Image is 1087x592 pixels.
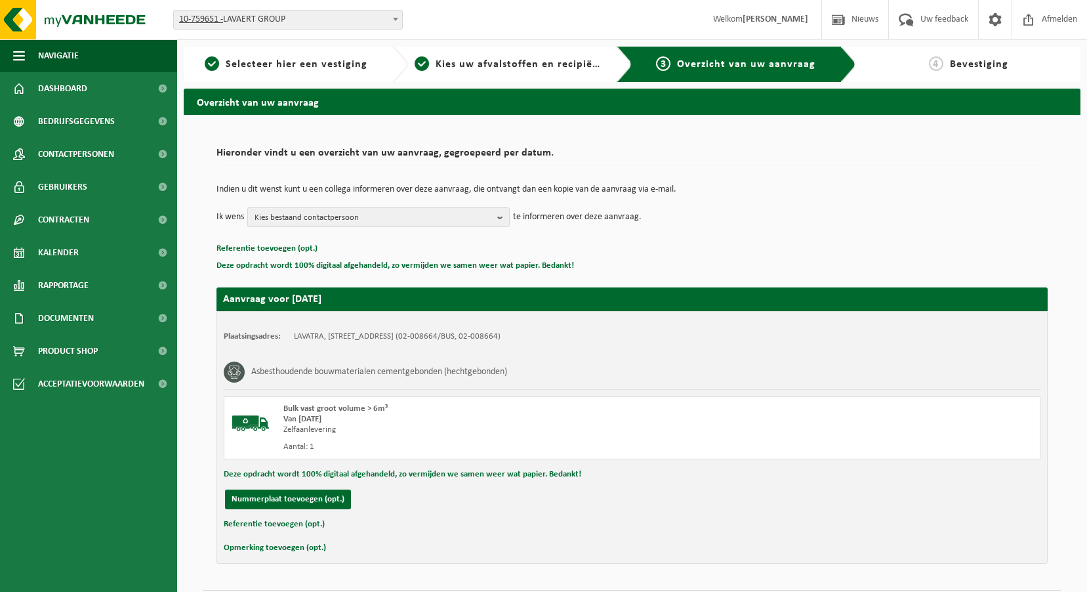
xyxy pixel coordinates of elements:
div: Aantal: 1 [283,442,685,452]
strong: Plaatsingsadres: [224,332,281,341]
span: Contactpersonen [38,138,114,171]
span: Acceptatievoorwaarden [38,368,144,400]
span: 4 [929,56,943,71]
span: Kies bestaand contactpersoon [255,208,492,228]
span: 3 [656,56,670,71]
span: 1 [205,56,219,71]
button: Deze opdracht wordt 100% digitaal afgehandeld, zo vermijden we samen weer wat papier. Bedankt! [224,466,581,483]
span: Navigatie [38,39,79,72]
span: Kalender [38,236,79,269]
span: Gebruikers [38,171,87,203]
button: Nummerplaat toevoegen (opt.) [225,490,351,509]
h2: Hieronder vindt u een overzicht van uw aanvraag, gegroepeerd per datum. [216,148,1048,165]
span: Kies uw afvalstoffen en recipiënten [436,59,616,70]
span: Overzicht van uw aanvraag [677,59,815,70]
p: Ik wens [216,207,244,227]
span: Product Shop [38,335,98,368]
span: Selecteer hier een vestiging [226,59,367,70]
button: Referentie toevoegen (opt.) [216,240,318,257]
img: BL-SO-LV.png [231,404,270,443]
span: Bedrijfsgegevens [38,105,115,138]
span: Contracten [38,203,89,236]
tcxspan: Call 10-759651 - via 3CX [179,14,223,24]
span: 10-759651 - LAVAERT GROUP [174,11,402,29]
span: Documenten [38,302,94,335]
strong: Van [DATE] [283,415,321,423]
h2: Overzicht van uw aanvraag [184,89,1080,114]
span: 10-759651 - LAVAERT GROUP [173,10,403,30]
span: Rapportage [38,269,89,302]
span: Bevestiging [950,59,1008,70]
button: Opmerking toevoegen (opt.) [224,539,326,557]
span: 2 [415,56,429,71]
div: Zelfaanlevering [283,425,685,435]
h3: Asbesthoudende bouwmaterialen cementgebonden (hechtgebonden) [251,362,507,383]
strong: [PERSON_NAME] [743,14,808,24]
button: Referentie toevoegen (opt.) [224,516,325,533]
button: Deze opdracht wordt 100% digitaal afgehandeld, zo vermijden we samen weer wat papier. Bedankt! [216,257,574,274]
p: te informeren over deze aanvraag. [513,207,642,227]
span: Bulk vast groot volume > 6m³ [283,404,388,413]
a: 1Selecteer hier een vestiging [190,56,382,72]
iframe: chat widget [7,563,219,592]
a: 2Kies uw afvalstoffen en recipiënten [415,56,606,72]
button: Kies bestaand contactpersoon [247,207,510,227]
span: Dashboard [38,72,87,105]
td: LAVATRA, [STREET_ADDRESS] (02-008664/BUS, 02-008664) [294,331,501,342]
strong: Aanvraag voor [DATE] [223,294,321,305]
p: Indien u dit wenst kunt u een collega informeren over deze aanvraag, die ontvangt dan een kopie v... [216,185,1048,194]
